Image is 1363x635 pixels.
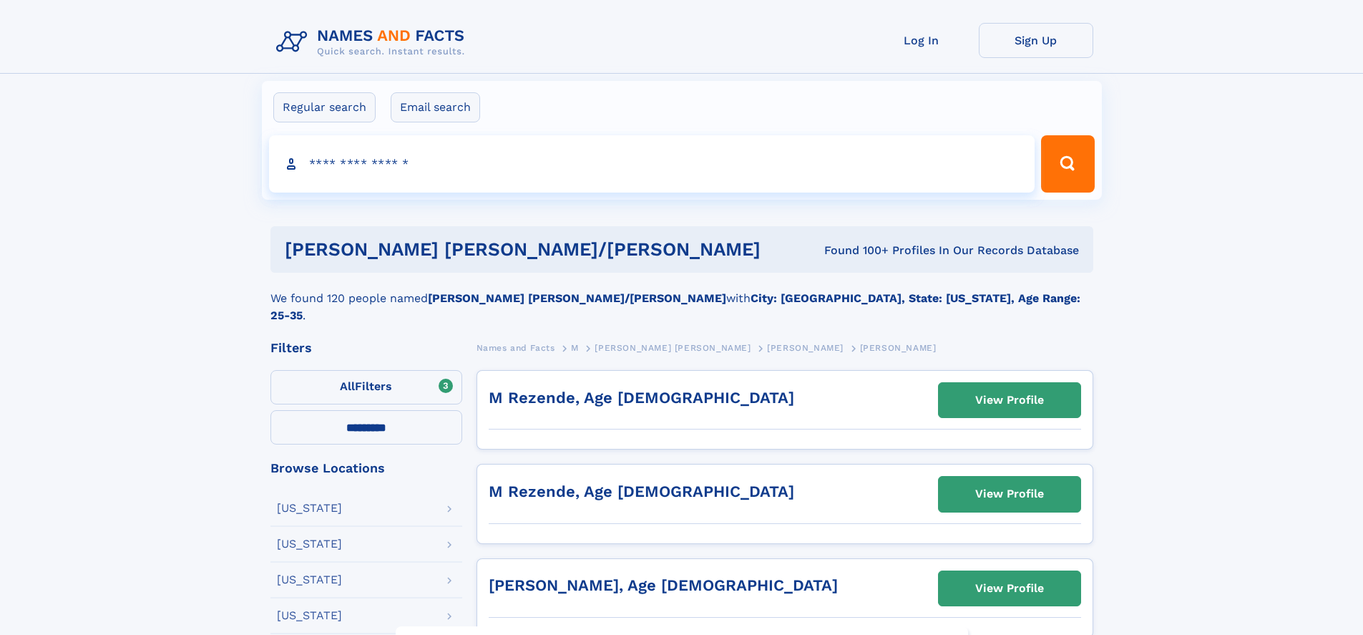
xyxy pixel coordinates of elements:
span: [PERSON_NAME] [PERSON_NAME] [595,343,751,353]
div: [US_STATE] [277,503,342,514]
a: Sign Up [979,23,1093,58]
span: [PERSON_NAME] [767,343,844,353]
h1: [PERSON_NAME] [PERSON_NAME]/[PERSON_NAME] [285,241,793,258]
span: M [571,343,579,353]
span: [PERSON_NAME] [860,343,937,353]
a: Log In [864,23,979,58]
a: View Profile [939,571,1080,606]
label: Email search [391,92,480,122]
div: We found 120 people named with . [270,273,1093,324]
div: [US_STATE] [277,574,342,586]
a: M Rezende, Age [DEMOGRAPHIC_DATA] [489,389,794,407]
a: [PERSON_NAME] [PERSON_NAME] [595,339,751,357]
div: Browse Locations [270,462,462,475]
label: Regular search [273,92,376,122]
a: M [571,339,579,357]
a: [PERSON_NAME], Age [DEMOGRAPHIC_DATA] [489,576,838,594]
a: View Profile [939,383,1080,417]
b: City: [GEOGRAPHIC_DATA], State: [US_STATE], Age Range: 25-35 [270,291,1080,322]
a: M Rezende, Age [DEMOGRAPHIC_DATA] [489,483,794,500]
label: Filters [270,370,462,404]
div: [US_STATE] [277,538,342,550]
a: [PERSON_NAME] [767,339,844,357]
img: Logo Names and Facts [270,23,477,62]
div: [US_STATE] [277,610,342,621]
div: View Profile [975,384,1044,417]
span: All [340,379,355,393]
b: [PERSON_NAME] [PERSON_NAME]/[PERSON_NAME] [428,291,726,305]
input: search input [269,135,1035,193]
div: Found 100+ Profiles In Our Records Database [792,243,1079,258]
div: View Profile [975,478,1044,510]
div: Filters [270,341,462,354]
a: Names and Facts [477,339,555,357]
button: Search Button [1041,135,1094,193]
a: View Profile [939,477,1080,511]
div: View Profile [975,572,1044,605]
